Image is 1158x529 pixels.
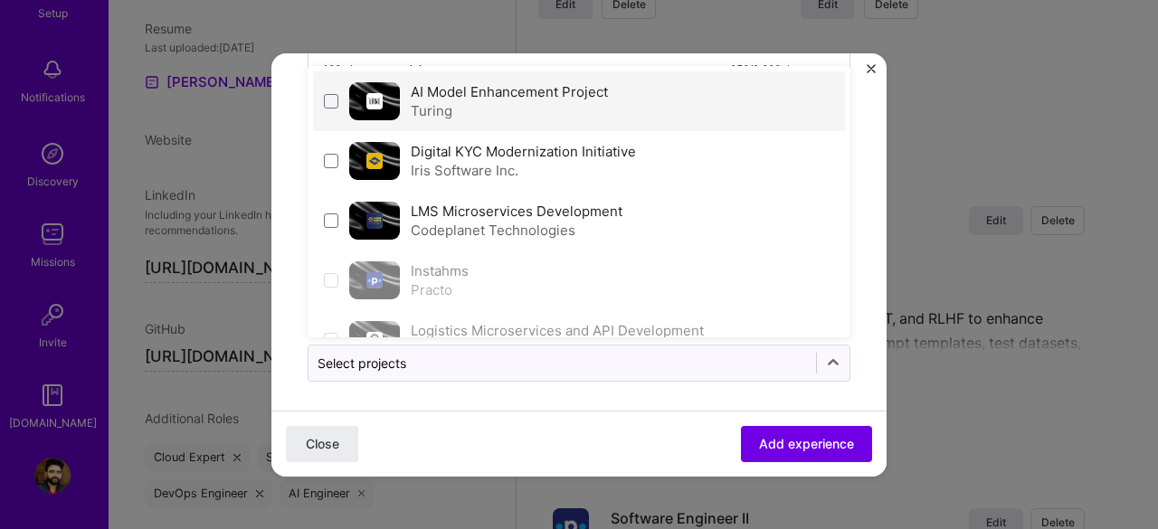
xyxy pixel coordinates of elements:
div: Iris Software Inc. [411,161,636,180]
img: Company logo [366,213,383,229]
div: Practo [411,280,469,299]
img: Company logo [366,93,383,109]
div: 258 / 2,000 characters [730,62,835,77]
img: Company logo [366,153,383,169]
span: Add experience [759,434,854,452]
img: cover [349,321,400,359]
button: Close [867,64,876,83]
div: 100 characters minimum [323,62,446,77]
img: cover [349,82,400,120]
button: Close [286,425,358,461]
img: cover [349,142,400,180]
span: Close [306,434,339,452]
button: Add experience [741,425,872,461]
label: LMS Microservices Development [411,203,622,220]
div: Select projects [318,354,406,373]
div: Codeplanet Technologies [411,221,622,240]
label: Logistics Microservices and API Development [411,322,704,339]
img: cover [349,202,400,240]
label: Instahms [411,262,469,279]
div: Turing [411,101,608,120]
img: cover [349,261,400,299]
label: Digital KYC Modernization Initiative [411,143,636,160]
img: Company logo [366,332,383,348]
label: AI Model Enhancement Project [411,83,608,100]
img: Company logo [366,272,383,288]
